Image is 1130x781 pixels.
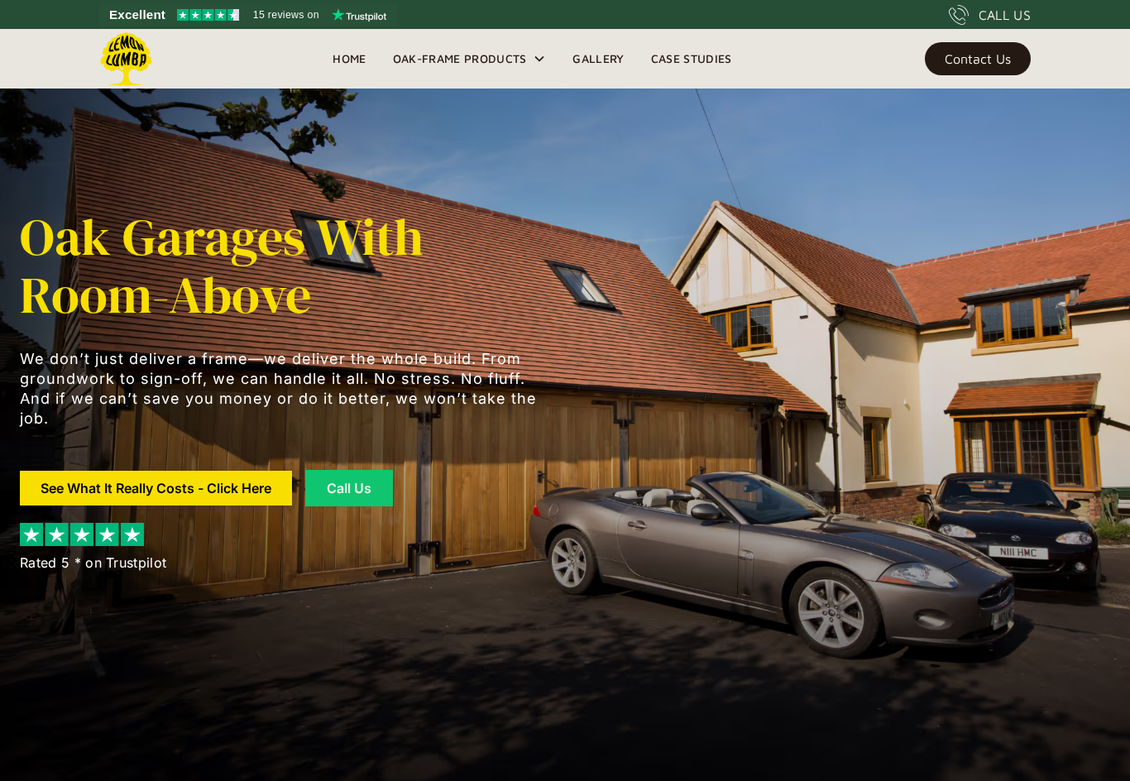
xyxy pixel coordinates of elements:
div: Rated 5 * on Trustpilot [20,553,166,573]
div: Oak-Frame Products [380,29,560,89]
a: CALL US [949,5,1031,25]
div: Contact Us [945,53,1011,65]
p: We don’t just deliver a frame—we deliver the whole build. From groundwork to sign-off, we can han... [20,349,549,429]
div: Call Us [326,482,372,495]
img: Trustpilot 4.5 stars [177,9,239,21]
a: Call Us [305,470,393,506]
a: See Lemon Lumba reviews on Trustpilot [99,3,398,26]
a: Gallery [559,46,637,71]
a: Home [319,46,379,71]
div: Oak-Frame Products [393,49,527,69]
a: Contact Us [925,42,1031,75]
span: Excellent [109,5,165,25]
h1: Oak Garages with Room-Above [20,208,549,324]
a: Case Studies [638,46,745,71]
div: CALL US [979,5,1031,25]
img: Trustpilot logo [332,8,386,22]
a: See What It Really Costs - Click Here [20,471,292,505]
span: 15 reviews on [253,5,319,25]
